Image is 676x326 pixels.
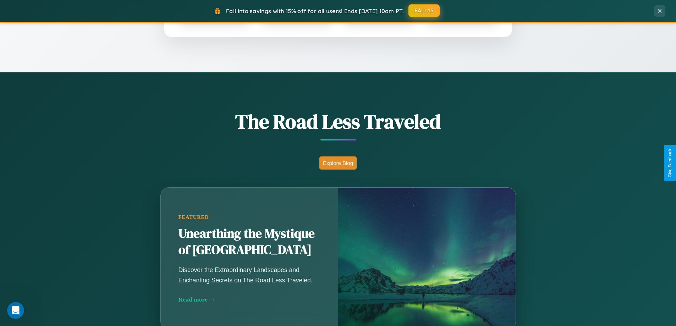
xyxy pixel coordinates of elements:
[7,302,24,319] iframe: Intercom live chat
[226,7,404,15] span: Fall into savings with 15% off for all users! Ends [DATE] 10am PT.
[178,226,320,258] h2: Unearthing the Mystique of [GEOGRAPHIC_DATA]
[178,296,320,303] div: Read more →
[408,4,440,17] button: FALL15
[667,149,672,177] div: Give Feedback
[125,108,551,135] h1: The Road Less Traveled
[178,265,320,285] p: Discover the Extraordinary Landscapes and Enchanting Secrets on The Road Less Traveled.
[319,156,357,170] button: Explore Blog
[178,214,320,220] div: Featured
